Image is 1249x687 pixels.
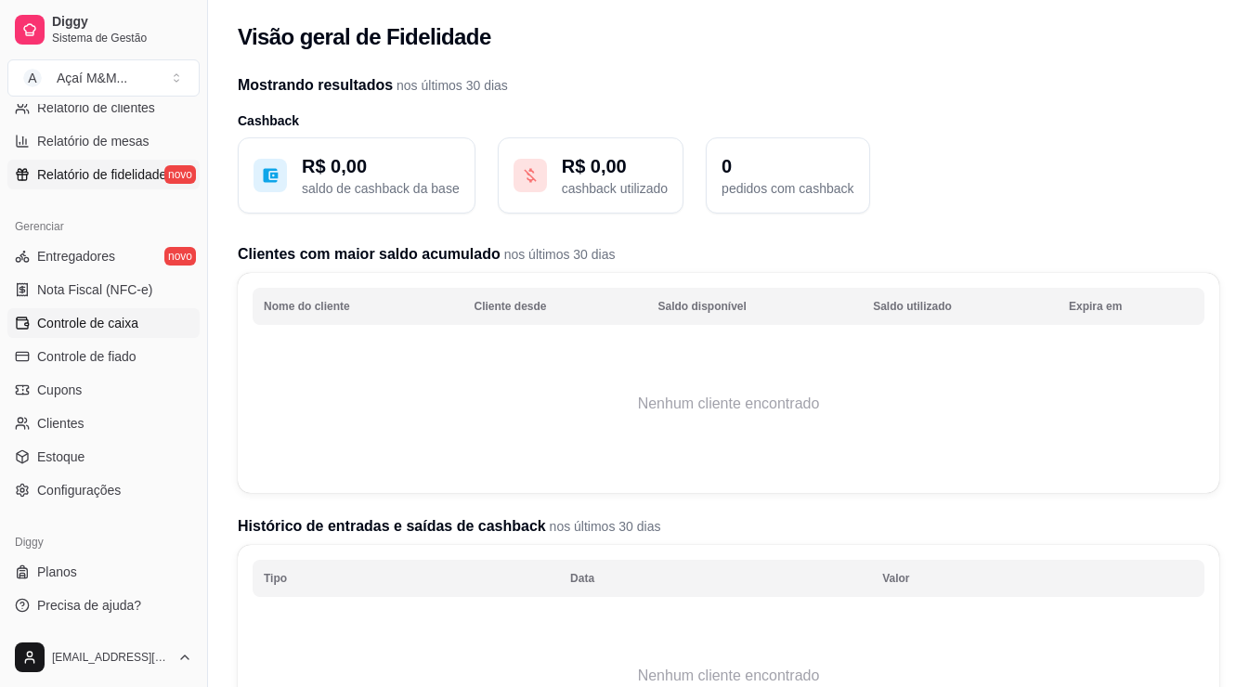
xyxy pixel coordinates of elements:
[37,132,150,150] span: Relatório de mesas
[253,288,462,325] th: Nome do cliente
[253,560,559,597] th: Tipo
[52,14,192,31] span: Diggy
[646,288,862,325] th: Saldo disponível
[238,515,1219,538] h2: Histórico de entradas e saídas de cashback
[562,153,668,179] p: R$ 0,00
[7,212,200,241] div: Gerenciar
[1058,288,1204,325] th: Expira em
[37,98,155,117] span: Relatório de clientes
[501,247,616,262] span: nos últimos 30 dias
[238,111,1219,130] h3: Cashback
[562,179,668,198] p: cashback utilizado
[238,22,491,52] h2: Visão geral de Fidelidade
[7,375,200,405] a: Cupons
[57,69,127,87] div: Açaí M&M ...
[722,153,853,179] p: 0
[253,330,1204,478] td: Nenhum cliente encontrado
[871,560,1204,597] th: Valor
[37,347,137,366] span: Controle de fiado
[7,442,200,472] a: Estoque
[37,314,138,332] span: Controle de caixa
[238,74,1219,97] h2: Mostrando resultados
[302,179,460,198] p: saldo de cashback da base
[7,93,200,123] a: Relatório de clientes
[52,650,170,665] span: [EMAIL_ADDRESS][DOMAIN_NAME]
[37,247,115,266] span: Entregadores
[393,78,508,93] span: nos últimos 30 dias
[37,481,121,499] span: Configurações
[546,519,661,534] span: nos últimos 30 dias
[37,447,85,466] span: Estoque
[7,635,200,680] button: [EMAIL_ADDRESS][DOMAIN_NAME]
[498,137,683,214] button: R$ 0,00cashback utilizado
[7,527,200,557] div: Diggy
[238,243,1219,266] h2: Clientes com maior saldo acumulado
[302,153,460,179] p: R$ 0,00
[7,126,200,156] a: Relatório de mesas
[722,179,853,198] p: pedidos com cashback
[7,475,200,505] a: Configurações
[37,165,166,184] span: Relatório de fidelidade
[7,408,200,438] a: Clientes
[7,275,200,305] a: Nota Fiscal (NFC-e)
[37,280,152,299] span: Nota Fiscal (NFC-e)
[7,7,200,52] a: DiggySistema de Gestão
[23,69,42,87] span: A
[37,414,85,433] span: Clientes
[862,288,1058,325] th: Saldo utilizado
[7,59,200,97] button: Select a team
[7,241,200,271] a: Entregadoresnovo
[37,596,141,615] span: Precisa de ajuda?
[7,557,200,587] a: Planos
[462,288,646,325] th: Cliente desde
[7,342,200,371] a: Controle de fiado
[7,590,200,620] a: Precisa de ajuda?
[37,381,82,399] span: Cupons
[37,563,77,581] span: Planos
[559,560,871,597] th: Data
[7,308,200,338] a: Controle de caixa
[7,160,200,189] a: Relatório de fidelidadenovo
[52,31,192,45] span: Sistema de Gestão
